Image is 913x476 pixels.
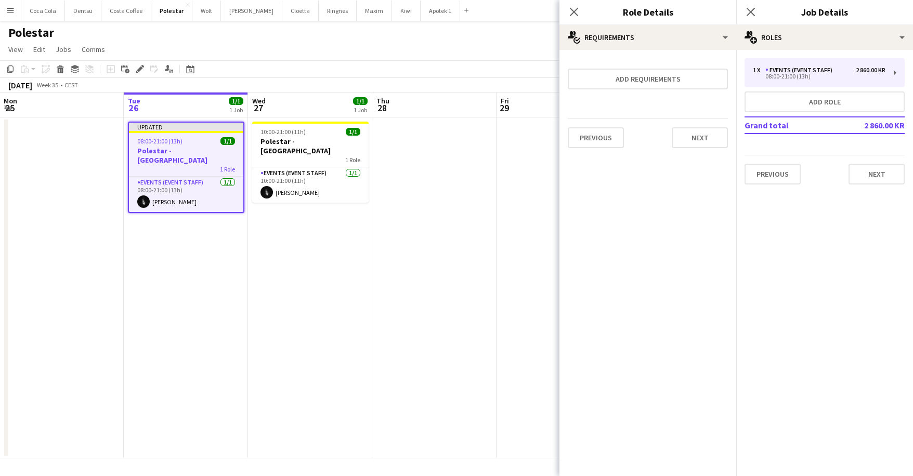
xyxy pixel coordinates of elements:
[849,164,905,184] button: Next
[319,1,357,21] button: Ringnes
[736,5,913,19] h3: Job Details
[8,80,32,90] div: [DATE]
[56,45,71,54] span: Jobs
[745,91,905,112] button: Add role
[375,102,389,114] span: 28
[753,67,765,74] div: 1 x
[29,43,49,56] a: Edit
[252,167,369,203] app-card-role: Events (Event Staff)1/110:00-21:00 (11h)[PERSON_NAME]
[77,43,109,56] a: Comms
[151,1,192,21] button: Polestar
[745,117,839,134] td: Grand total
[672,127,728,148] button: Next
[4,96,17,105] span: Mon
[8,45,23,54] span: View
[229,106,243,114] div: 1 Job
[252,122,369,203] app-job-card: 10:00-21:00 (11h)1/1Polestar - [GEOGRAPHIC_DATA]1 RoleEvents (Event Staff)1/110:00-21:00 (11h)[PE...
[252,96,266,105] span: Wed
[765,67,837,74] div: Events (Event Staff)
[839,117,905,134] td: 2 860.00 KR
[82,45,105,54] span: Comms
[282,1,319,21] button: Cloetta
[501,96,509,105] span: Fri
[220,165,235,173] span: 1 Role
[252,137,369,155] h3: Polestar - [GEOGRAPHIC_DATA]
[34,81,60,89] span: Week 35
[220,137,235,145] span: 1/1
[559,5,736,19] h3: Role Details
[345,156,360,164] span: 1 Role
[753,74,885,79] div: 08:00-21:00 (13h)
[499,102,509,114] span: 29
[126,102,140,114] span: 26
[745,164,801,184] button: Previous
[251,102,266,114] span: 27
[128,122,244,213] app-job-card: Updated08:00-21:00 (13h)1/1Polestar - [GEOGRAPHIC_DATA]1 RoleEvents (Event Staff)1/108:00-21:00 (...
[33,45,45,54] span: Edit
[192,1,221,21] button: Wolt
[559,25,736,50] div: Requirements
[376,96,389,105] span: Thu
[568,69,728,89] button: Add requirements
[129,177,243,212] app-card-role: Events (Event Staff)1/108:00-21:00 (13h)[PERSON_NAME]
[128,96,140,105] span: Tue
[392,1,421,21] button: Kiwi
[129,123,243,131] div: Updated
[65,1,101,21] button: Dentsu
[229,97,243,105] span: 1/1
[568,127,624,148] button: Previous
[354,106,367,114] div: 1 Job
[101,1,151,21] button: Costa Coffee
[856,67,885,74] div: 2 860.00 KR
[137,137,182,145] span: 08:00-21:00 (13h)
[2,102,17,114] span: 25
[64,81,78,89] div: CEST
[736,25,913,50] div: Roles
[4,43,27,56] a: View
[421,1,460,21] button: Apotek 1
[357,1,392,21] button: Maxim
[260,128,306,136] span: 10:00-21:00 (11h)
[221,1,282,21] button: [PERSON_NAME]
[346,128,360,136] span: 1/1
[353,97,368,105] span: 1/1
[51,43,75,56] a: Jobs
[8,25,54,41] h1: Polestar
[21,1,65,21] button: Coca Cola
[129,146,243,165] h3: Polestar - [GEOGRAPHIC_DATA]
